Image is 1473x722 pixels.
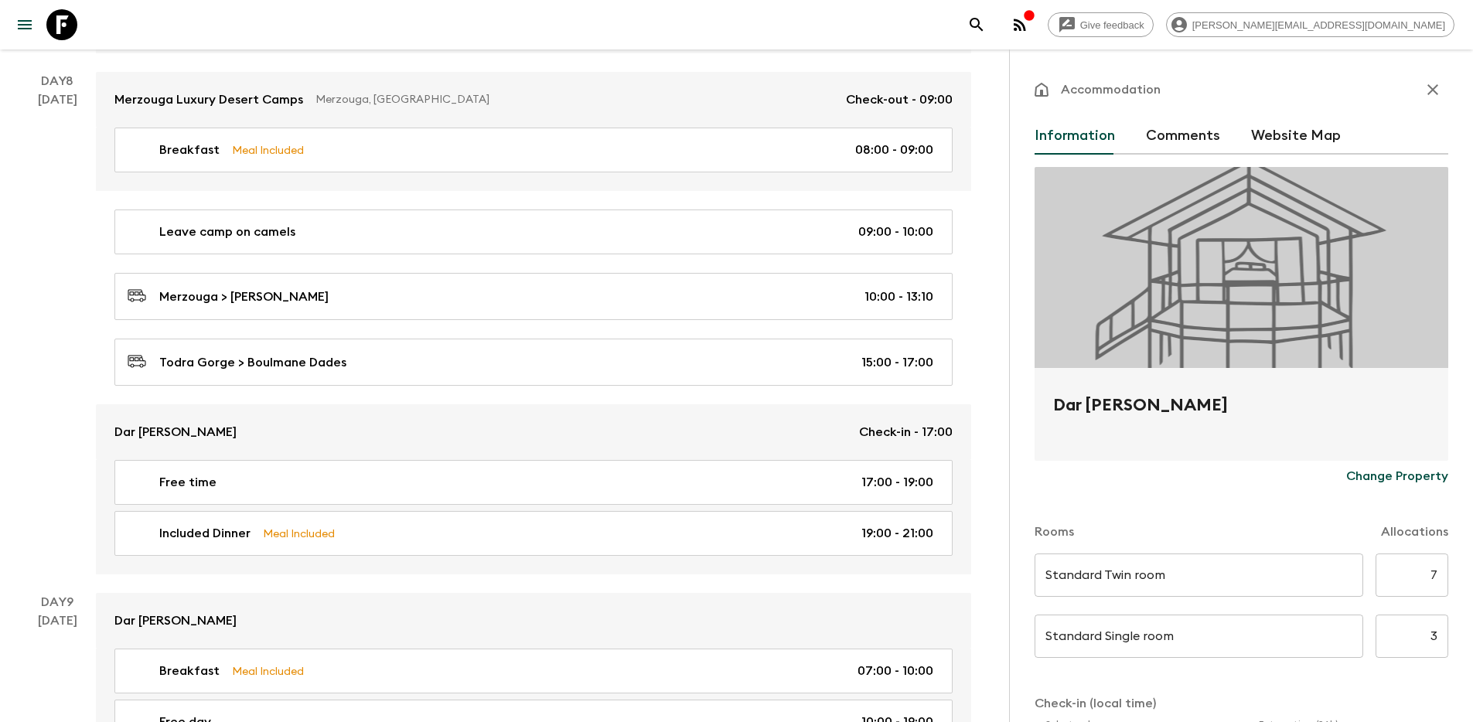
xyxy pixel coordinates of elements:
a: Merzouga > [PERSON_NAME]10:00 - 13:10 [114,273,953,320]
p: Leave camp on camels [159,223,295,241]
p: Todra Gorge > Boulmane Dades [159,353,346,372]
a: BreakfastMeal Included08:00 - 09:00 [114,128,953,172]
p: Check-in (local time) [1035,694,1448,713]
p: Merzouga, [GEOGRAPHIC_DATA] [315,92,834,107]
p: Rooms [1035,523,1074,541]
a: Todra Gorge > Boulmane Dades15:00 - 17:00 [114,339,953,386]
p: Change Property [1346,467,1448,485]
p: Free time [159,473,217,492]
p: Meal Included [263,525,335,542]
p: 09:00 - 10:00 [858,223,933,241]
p: Day 9 [19,593,96,611]
p: 15:00 - 17:00 [861,353,933,372]
p: 19:00 - 21:00 [861,524,933,543]
div: [PERSON_NAME][EMAIL_ADDRESS][DOMAIN_NAME] [1166,12,1454,37]
button: Comments [1146,117,1220,155]
p: Check-in - 17:00 [859,423,953,441]
span: Give feedback [1072,19,1153,31]
p: Day 8 [19,72,96,90]
p: Breakfast [159,662,220,680]
h2: Dar [PERSON_NAME] [1053,393,1430,442]
p: Check-out - 09:00 [846,90,953,109]
p: 07:00 - 10:00 [858,662,933,680]
span: [PERSON_NAME][EMAIL_ADDRESS][DOMAIN_NAME] [1184,19,1454,31]
button: Change Property [1346,461,1448,492]
a: Dar [PERSON_NAME]Check-in - 17:00 [96,404,971,460]
div: Photo of Dar Ahlam Dades [1035,167,1448,368]
p: Included Dinner [159,524,251,543]
a: BreakfastMeal Included07:00 - 10:00 [114,649,953,693]
p: Merzouga Luxury Desert Camps [114,90,303,109]
p: Meal Included [232,141,304,158]
a: Merzouga Luxury Desert CampsMerzouga, [GEOGRAPHIC_DATA]Check-out - 09:00 [96,72,971,128]
input: eg. Double superior treehouse [1035,615,1363,658]
p: Dar [PERSON_NAME] [114,611,237,630]
p: Dar [PERSON_NAME] [114,423,237,441]
button: menu [9,9,40,40]
p: Accommodation [1061,80,1161,99]
p: Allocations [1381,523,1448,541]
a: Give feedback [1048,12,1154,37]
a: Included DinnerMeal Included19:00 - 21:00 [114,511,953,556]
button: search adventures [961,9,992,40]
p: Merzouga > [PERSON_NAME] [159,288,329,306]
a: Dar [PERSON_NAME] [96,593,971,649]
button: Information [1035,117,1115,155]
a: Free time17:00 - 19:00 [114,460,953,505]
button: Website Map [1251,117,1341,155]
input: eg. Tent on a jeep [1035,553,1363,597]
a: Leave camp on camels09:00 - 10:00 [114,209,953,254]
p: 08:00 - 09:00 [855,141,933,159]
p: 10:00 - 13:10 [864,288,933,306]
p: Meal Included [232,662,304,679]
div: [DATE] [38,90,77,574]
p: Breakfast [159,141,220,159]
p: 17:00 - 19:00 [861,473,933,492]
